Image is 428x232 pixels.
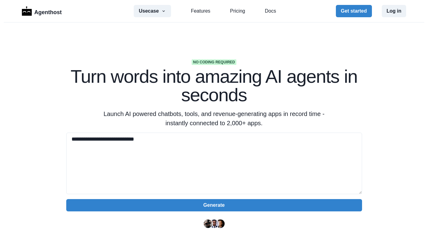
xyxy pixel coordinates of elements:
img: Ryan Florence [204,219,212,228]
h1: Turn words into amazing AI agents in seconds [66,67,362,104]
p: Launch AI powered chatbots, tools, and revenue-generating apps in record time - instantly connect... [96,109,332,128]
p: Agenthost [34,6,62,17]
a: Docs [265,7,276,15]
button: Usecase [134,5,171,17]
button: Get started [336,5,372,17]
a: Features [191,7,210,15]
button: Log in [382,5,406,17]
img: Segun Adebayo [210,219,218,228]
img: Kent Dodds [216,219,225,228]
button: Generate [66,199,362,211]
span: No coding required [192,59,236,65]
a: Pricing [230,7,245,15]
a: LogoAgenthost [22,6,62,17]
img: Logo [22,6,32,16]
